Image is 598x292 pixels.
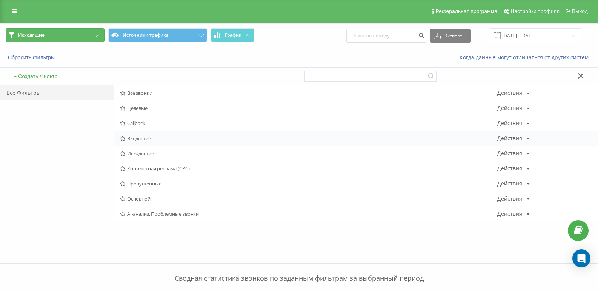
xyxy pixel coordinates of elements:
div: Действия [497,121,522,126]
span: Исходящие [120,151,497,156]
span: Все звонки [120,90,497,96]
button: Сбросить фильтры [6,54,58,61]
button: Источники трафика [108,28,207,42]
div: Действия [497,211,522,216]
span: Настройки профиля [510,8,560,14]
span: Callback [120,121,497,126]
button: + Создать Фильтр [11,73,60,80]
span: Контекстная реклама (CPC) [120,166,497,171]
button: Закрыть [575,73,586,80]
div: Open Intercom Messenger [572,249,590,267]
p: Сводная статистика звонков по заданным фильтрам за выбранный период [6,258,592,283]
span: Основной [120,196,497,201]
div: Действия [497,90,522,96]
span: Входящие [120,136,497,141]
div: Все Фильтры [0,85,114,100]
div: Действия [497,151,522,156]
button: Экспорт [430,29,471,43]
span: Реферальная программа [435,8,497,14]
span: Исходящие [18,32,45,38]
span: Целевые [120,105,497,111]
div: Действия [497,181,522,186]
span: AI-анализ. Проблемные звонки [120,211,497,216]
a: Когда данные могут отличаться от других систем [460,54,592,61]
button: График [211,28,254,42]
span: Выход [572,8,588,14]
div: Действия [497,166,522,171]
input: Поиск по номеру [346,29,426,43]
div: Действия [497,105,522,111]
div: Действия [497,196,522,201]
span: Пропущенные [120,181,497,186]
div: Действия [497,136,522,141]
span: График [225,32,241,38]
button: Исходящие [6,28,105,42]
